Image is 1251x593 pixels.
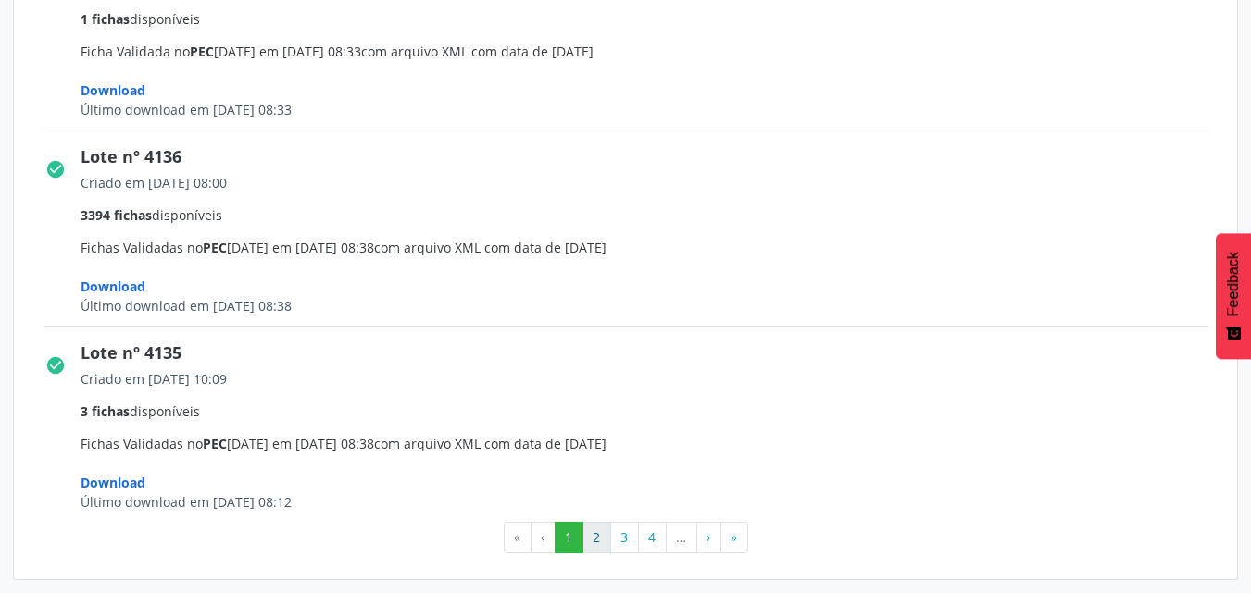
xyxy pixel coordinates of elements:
[27,522,1224,553] ul: Pagination
[81,9,1221,29] div: disponíveis
[203,239,227,256] span: PEC
[696,522,721,553] button: Go to next page
[81,144,1221,169] div: Lote nº 4136
[1216,233,1251,359] button: Feedback - Mostrar pesquisa
[81,402,130,420] span: 3 fichas
[374,239,607,256] span: com arquivo XML com data de [DATE]
[81,10,130,28] span: 1 fichas
[720,522,748,553] button: Go to last page
[638,522,667,553] button: Go to page 4
[81,296,1221,315] div: Último download em [DATE] 08:38
[81,474,145,491] span: Download
[555,522,583,553] button: Go to page 1
[203,435,227,452] span: PEC
[81,173,1221,315] span: Fichas Validadas no [DATE] em [DATE] 08:38
[81,173,1221,192] div: Criado em [DATE] 08:00
[361,43,594,60] span: com arquivo XML com data de [DATE]
[610,522,639,553] button: Go to page 3
[81,369,1221,389] div: Criado em [DATE] 10:09
[582,522,611,553] button: Go to page 2
[81,278,145,295] span: Download
[45,355,66,376] i: check_circle
[190,43,214,60] span: PEC
[81,369,1221,512] span: Fichas Validadas no [DATE] em [DATE] 08:38
[374,435,607,452] span: com arquivo XML com data de [DATE]
[81,205,1221,225] div: disponíveis
[81,206,152,224] span: 3394 fichas
[81,100,1221,119] div: Último download em [DATE] 08:33
[81,402,1221,421] div: disponíveis
[45,159,66,179] i: check_circle
[81,81,145,99] span: Download
[81,492,1221,512] div: Último download em [DATE] 08:12
[81,340,1221,365] div: Lote nº 4135
[1225,252,1242,316] span: Feedback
